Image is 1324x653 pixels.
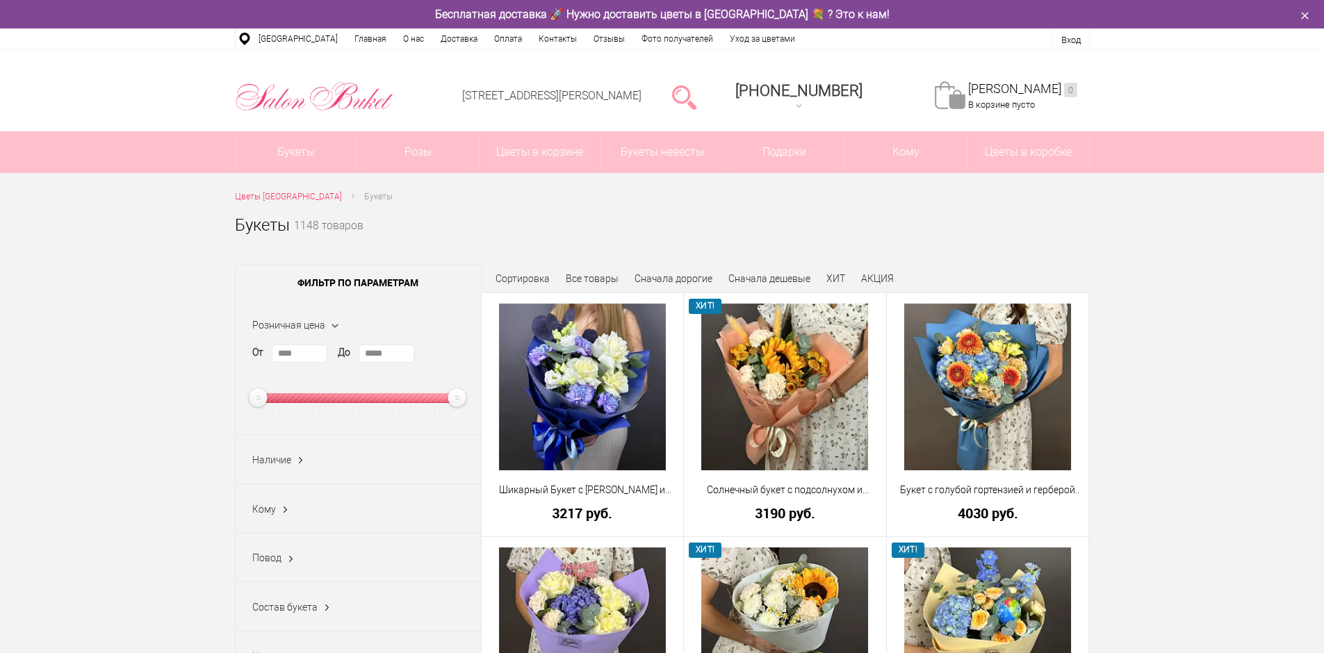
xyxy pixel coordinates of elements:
span: Сортировка [496,273,550,284]
a: Солнечный букет с подсолнухом и диантусами [693,483,877,497]
a: 3190 руб. [693,506,877,520]
a: Сначала дешевые [728,273,810,284]
small: 1148 товаров [294,221,363,254]
a: Розы [357,131,479,173]
a: Вход [1061,35,1081,45]
a: Доставка [432,28,486,49]
a: Отзывы [585,28,633,49]
a: 3217 руб. [491,506,675,520]
span: Состав букета [252,602,318,613]
span: Повод [252,552,281,563]
a: Цветы в корзине [480,131,601,173]
a: Букет с голубой гортензией и герберой мини [896,483,1080,497]
span: ХИТ! [892,543,924,557]
a: Букеты [236,131,357,173]
a: Уход за цветами [721,28,803,49]
img: Букет с голубой гортензией и герберой мини [904,304,1071,470]
ins: 0 [1064,83,1077,97]
a: Шикарный Букет с [PERSON_NAME] и [PERSON_NAME] [491,483,675,497]
div: Бесплатная доставка 🚀 Нужно доставить цветы в [GEOGRAPHIC_DATA] 💐 ? Это к нам! [224,7,1100,22]
img: Солнечный букет с подсолнухом и диантусами [701,304,868,470]
label: До [338,345,350,360]
a: Фото получателей [633,28,721,49]
a: Все товары [566,273,619,284]
a: АКЦИЯ [861,273,894,284]
span: [PHONE_NUMBER] [735,82,863,99]
a: Подарки [724,131,845,173]
span: Розничная цена [252,320,325,331]
span: Цветы [GEOGRAPHIC_DATA] [235,192,342,201]
a: Букеты невесты [601,131,723,173]
span: Кому [845,131,967,173]
a: Главная [346,28,395,49]
a: [PERSON_NAME] [968,81,1077,97]
label: От [252,345,263,360]
a: [STREET_ADDRESS][PERSON_NAME] [462,89,641,102]
img: Цветы Нижний Новгород [235,78,394,115]
span: Букеты [364,192,393,201]
a: [PHONE_NUMBER] [727,77,871,117]
a: Контакты [530,28,585,49]
a: ХИТ [826,273,845,284]
a: [GEOGRAPHIC_DATA] [250,28,346,49]
img: Шикарный Букет с Розами и Синими Диантусами [499,304,666,470]
span: Фильтр по параметрам [236,265,481,300]
h1: Букеты [235,213,290,238]
a: Цветы [GEOGRAPHIC_DATA] [235,190,342,204]
span: ХИТ! [689,299,721,313]
a: Оплата [486,28,530,49]
span: ХИТ! [689,543,721,557]
a: 4030 руб. [896,506,1080,520]
span: Наличие [252,454,291,465]
a: О нас [395,28,432,49]
a: Цветы в коробке [967,131,1089,173]
span: Кому [252,504,276,515]
span: В корзине пусто [968,99,1035,110]
a: Сначала дорогие [635,273,712,284]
